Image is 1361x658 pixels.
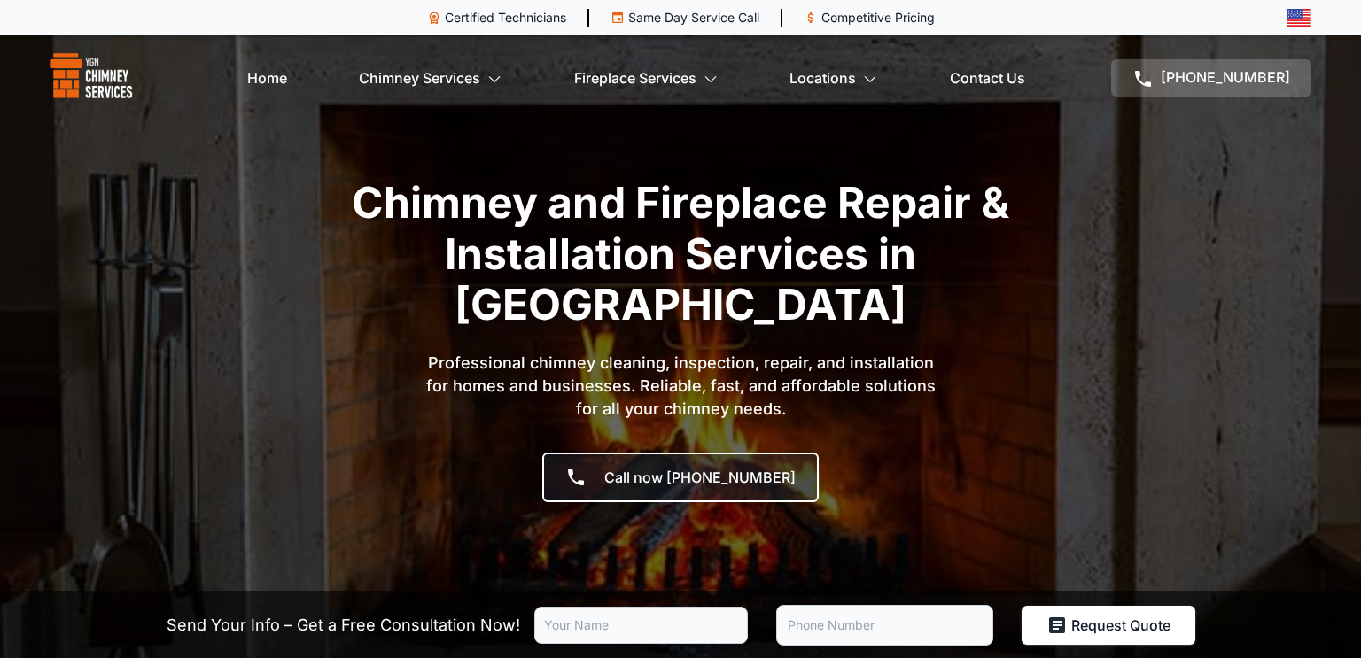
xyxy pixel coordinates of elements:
span: [PHONE_NUMBER] [1161,68,1290,86]
a: Call now [PHONE_NUMBER] [542,453,819,502]
a: Home [247,60,287,96]
a: Chimney Services [359,60,502,96]
img: logo [50,53,133,103]
input: Your Name [534,607,748,644]
button: Request Quote [1022,606,1195,645]
a: Locations [789,60,877,96]
a: Fireplace Services [574,60,718,96]
a: Contact Us [950,60,1025,96]
p: Send Your Info – Get a Free Consultation Now! [167,613,520,638]
p: Same Day Service Call [628,9,759,27]
input: Phone Number [776,605,993,646]
a: [PHONE_NUMBER] [1111,59,1311,97]
p: Professional chimney cleaning, inspection, repair, and installation for homes and businesses. Rel... [415,352,946,421]
p: Competitive Pricing [821,9,935,27]
h1: Chimney and Fireplace Repair & Installation Services in [GEOGRAPHIC_DATA] [335,177,1026,330]
p: Certified Technicians [445,9,566,27]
